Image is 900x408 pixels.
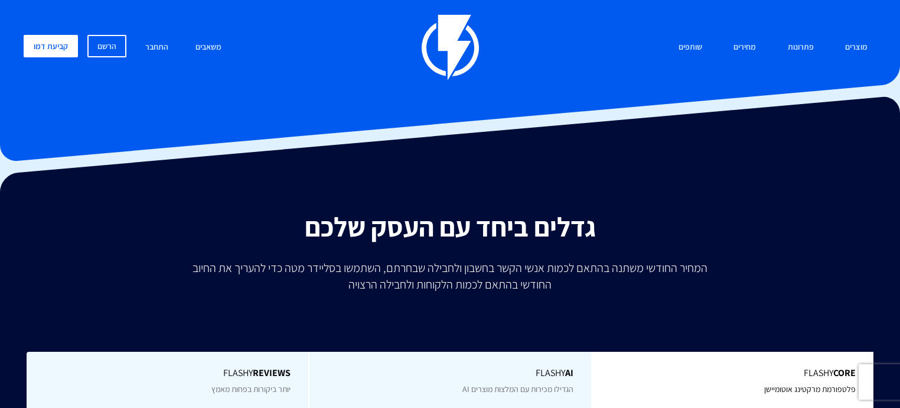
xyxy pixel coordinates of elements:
a: פתרונות [779,35,823,60]
b: Core [833,367,856,379]
span: Flashy [327,367,573,380]
h2: גדלים ביחד עם העסק שלכם [9,212,891,241]
a: הרשם [87,35,126,57]
a: שותפים [670,35,711,60]
p: המחיר החודשי משתנה בהתאם לכמות אנשי הקשר בחשבון ולחבילה שבחרתם, השתמשו בסליידר מטה כדי להעריך את ... [184,260,716,293]
a: מוצרים [836,35,876,60]
span: Flashy [610,367,856,380]
a: מחירים [725,35,765,60]
b: AI [565,367,573,379]
a: קביעת דמו [24,35,78,57]
span: Flashy [44,367,291,380]
a: התחבר [136,35,177,60]
span: פלטפורמת מרקטינג אוטומיישן [764,384,856,394]
b: REVIEWS [253,367,291,379]
a: משאבים [187,35,230,60]
span: יותר ביקורות בפחות מאמץ [211,384,291,394]
span: הגדילו מכירות עם המלצות מוצרים AI [462,384,573,394]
